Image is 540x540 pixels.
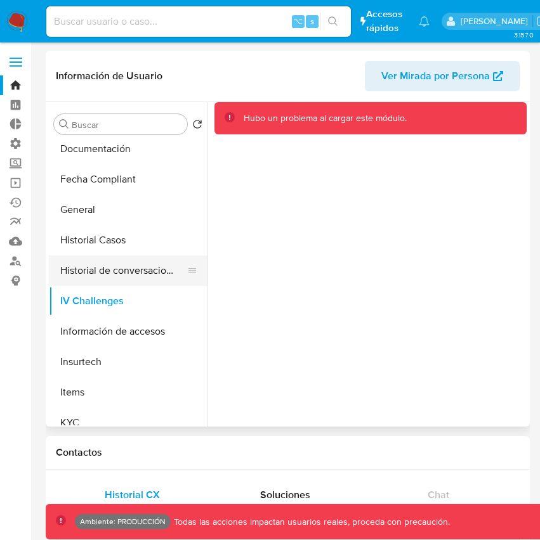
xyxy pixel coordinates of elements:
button: Buscar [59,119,69,129]
button: Información de accesos [49,316,207,347]
button: Fecha Compliant [49,164,207,195]
button: Insurtech [49,347,207,377]
h1: Información de Usuario [56,70,162,82]
input: Buscar [72,119,182,131]
p: Hubo un problema al cargar este módulo. [244,112,407,124]
span: Chat [428,487,449,502]
button: Items [49,377,207,408]
button: KYC [49,408,207,438]
button: Ver Mirada por Persona [365,61,520,91]
button: Historial Casos [49,225,207,255]
span: Accesos rápidos [366,8,407,34]
input: Buscar usuario o caso... [46,13,351,30]
span: Historial CX [105,487,160,502]
button: Historial de conversaciones [49,255,197,286]
a: Notificaciones [419,16,430,27]
span: ⌥ [293,15,303,27]
button: IV Challenges [49,286,207,316]
span: Soluciones [260,487,310,502]
button: search-icon [320,13,346,30]
span: Ver Mirada por Persona [381,61,490,91]
p: nicolas.tolosa@mercadolibre.com [461,15,532,27]
span: s [310,15,314,27]
p: Ambiente: PRODUCCIÓN [80,519,166,524]
button: Volver al orden por defecto [192,119,202,133]
button: Documentación [49,134,207,164]
button: General [49,195,207,225]
p: Todas las acciones impactan usuarios reales, proceda con precaución. [171,516,450,528]
h1: Contactos [56,446,520,459]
